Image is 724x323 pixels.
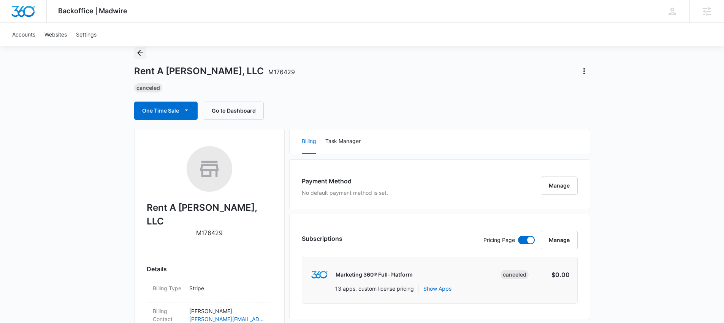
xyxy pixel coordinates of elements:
img: marketing360Logo [311,271,328,279]
span: Details [147,264,167,274]
a: Accounts [8,23,40,46]
div: Keywords by Traffic [84,45,128,50]
button: Back [134,47,146,59]
button: Task Manager [325,129,361,154]
img: logo_orange.svg [12,12,18,18]
button: Manage [541,177,578,195]
div: Canceled [134,83,162,92]
button: Billing [302,129,316,154]
p: 13 apps, custom license pricing [335,285,414,293]
a: Websites [40,23,71,46]
button: Go to Dashboard [204,102,264,120]
p: Pricing Page [483,236,515,244]
h3: Subscriptions [302,234,342,243]
span: Backoffice | Madwire [58,7,127,15]
button: One Time Sale [134,102,198,120]
div: Canceled [501,270,529,279]
p: [PERSON_NAME] [189,307,266,315]
div: Billing TypeStripe [147,280,272,302]
div: v 4.0.25 [21,12,37,18]
span: M176429 [268,68,295,76]
h1: Rent A [PERSON_NAME], LLC [134,65,295,77]
button: Show Apps [423,285,452,293]
p: Marketing 360® Full-Platform [336,271,413,278]
img: tab_keywords_by_traffic_grey.svg [76,44,82,50]
h2: Rent A [PERSON_NAME], LLC [147,201,272,228]
a: [PERSON_NAME][EMAIL_ADDRESS][DOMAIN_NAME] [189,315,266,323]
p: Stripe [189,284,266,292]
dt: Billing Contact [153,307,183,323]
div: Domain Overview [29,45,68,50]
p: No default payment method is set. [302,189,388,197]
img: tab_domain_overview_orange.svg [21,44,27,50]
p: $0.00 [534,270,570,279]
button: Manage [541,231,578,249]
div: Domain: [DOMAIN_NAME] [20,20,84,26]
button: Actions [578,65,590,77]
a: Settings [71,23,101,46]
h3: Payment Method [302,177,388,186]
p: M176429 [196,228,223,237]
dt: Billing Type [153,284,183,292]
img: website_grey.svg [12,20,18,26]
